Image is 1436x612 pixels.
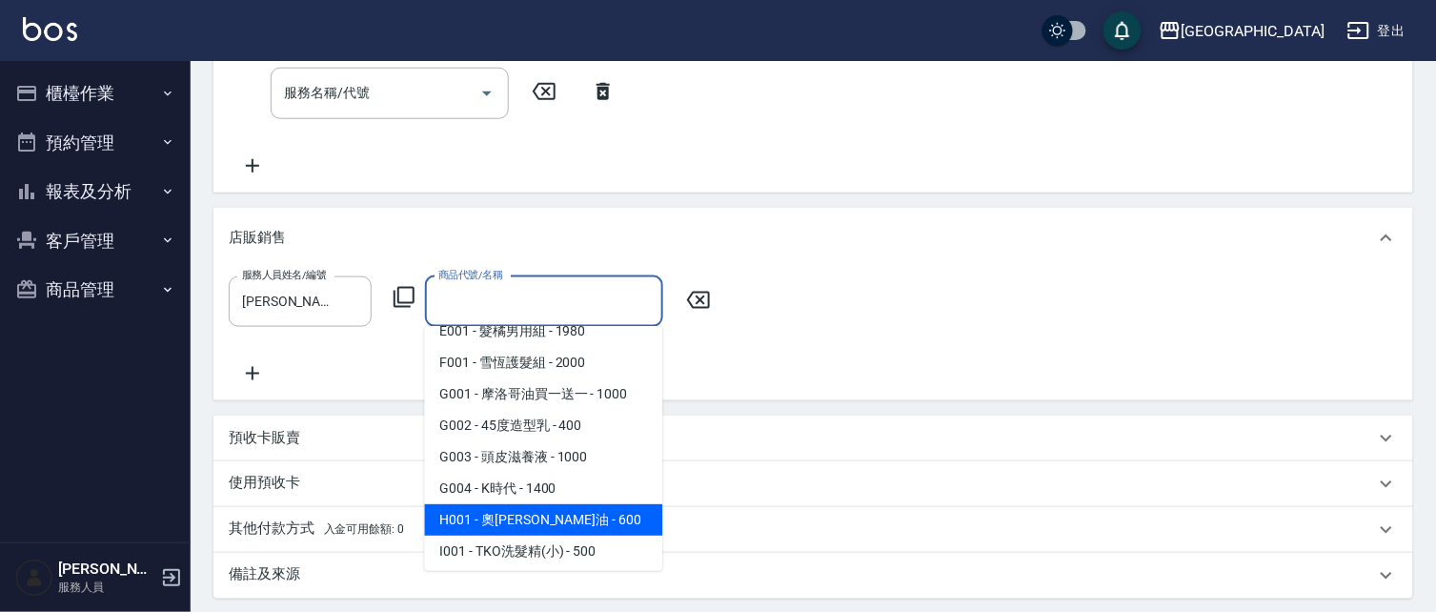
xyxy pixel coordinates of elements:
[58,560,155,579] h5: [PERSON_NAME]
[213,416,1413,461] div: 預收卡販賣
[58,579,155,596] p: 服務人員
[242,268,326,282] label: 服務人員姓名/編號
[213,208,1413,269] div: 店販銷售
[425,504,663,536] span: H001 - 奧[PERSON_NAME]油 - 600
[213,461,1413,507] div: 使用預收卡
[425,378,663,410] span: G001 - 摩洛哥油買一送一 - 1000
[425,316,663,347] span: E001 - 髮橘男用組 - 1980
[324,523,405,537] span: 入金可用餘額: 0
[1103,11,1142,50] button: save
[8,69,183,118] button: 櫃檯作業
[425,441,663,473] span: G003 - 頭皮滋養液 - 1000
[229,520,404,541] p: 其他付款方式
[425,410,663,441] span: G002 - 45度造型乳 - 400
[213,507,1413,553] div: 其他付款方式入金可用餘額: 0
[438,268,502,282] label: 商品代號/名稱
[229,228,286,248] p: 店販銷售
[8,118,183,168] button: 預約管理
[229,474,300,494] p: 使用預收卡
[1340,13,1413,49] button: 登出
[8,167,183,216] button: 報表及分析
[425,536,663,567] span: I001 - TKO洗髮精(小) - 500
[15,559,53,597] img: Person
[425,473,663,504] span: G004 - K時代 - 1400
[229,428,300,448] p: 預收卡販賣
[1151,11,1332,51] button: [GEOGRAPHIC_DATA]
[1182,19,1325,43] div: [GEOGRAPHIC_DATA]
[472,78,502,109] button: Open
[425,567,663,599] span: I102 - TKO洗髮精(大) - 1200
[425,347,663,378] span: F001 - 雪恆護髮組 - 2000
[8,216,183,266] button: 客戶管理
[8,265,183,315] button: 商品管理
[23,17,77,41] img: Logo
[229,565,300,585] p: 備註及來源
[213,553,1413,599] div: 備註及來源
